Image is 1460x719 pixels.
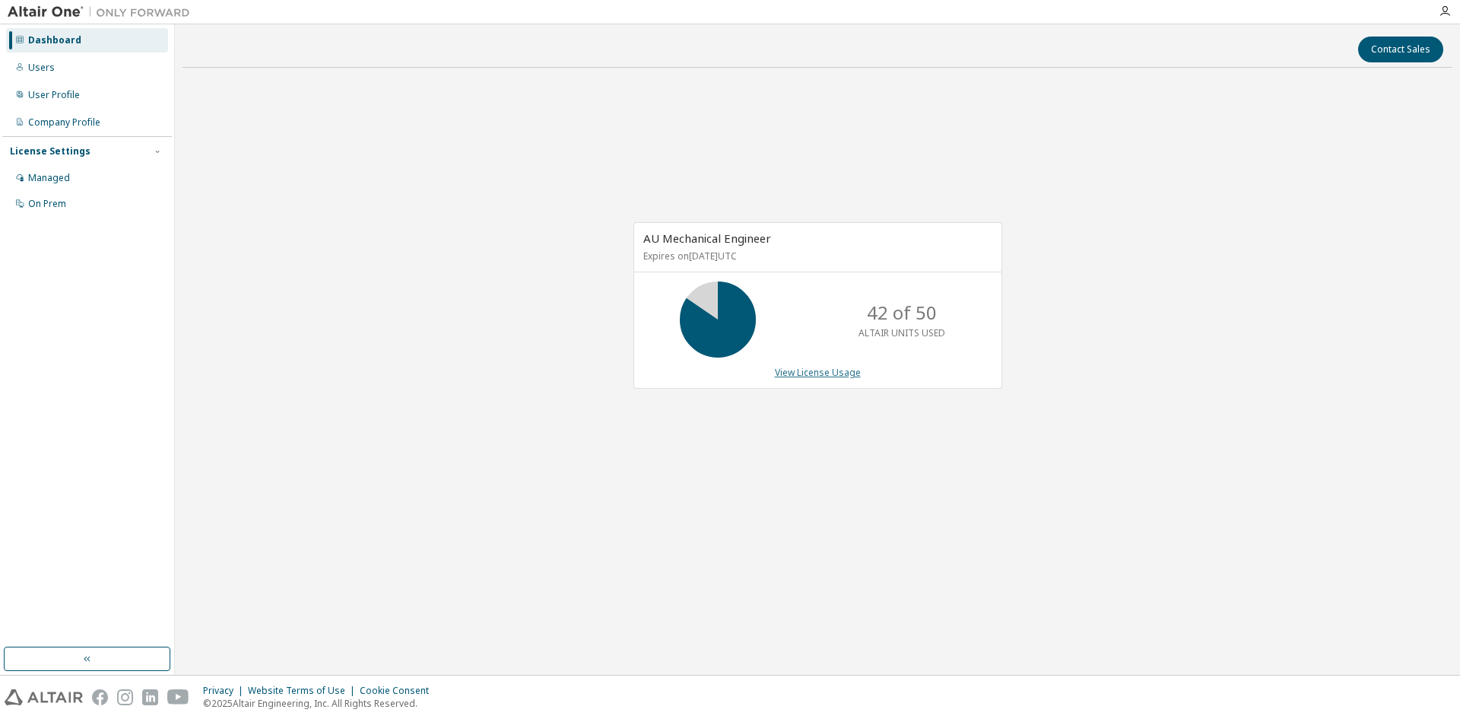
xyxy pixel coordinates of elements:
div: Privacy [203,685,248,697]
p: 42 of 50 [867,300,937,326]
div: Dashboard [28,34,81,46]
div: Company Profile [28,116,100,129]
div: License Settings [10,145,90,157]
div: Users [28,62,55,74]
span: AU Mechanical Engineer [643,231,771,246]
a: View License Usage [775,366,861,379]
img: Altair One [8,5,198,20]
p: Expires on [DATE] UTC [643,250,989,262]
img: instagram.svg [117,689,133,705]
div: Cookie Consent [360,685,438,697]
img: linkedin.svg [142,689,158,705]
p: ALTAIR UNITS USED [859,326,945,339]
div: User Profile [28,89,80,101]
img: youtube.svg [167,689,189,705]
div: Website Terms of Use [248,685,360,697]
div: On Prem [28,198,66,210]
button: Contact Sales [1358,37,1443,62]
div: Managed [28,172,70,184]
img: altair_logo.svg [5,689,83,705]
img: facebook.svg [92,689,108,705]
p: © 2025 Altair Engineering, Inc. All Rights Reserved. [203,697,438,710]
